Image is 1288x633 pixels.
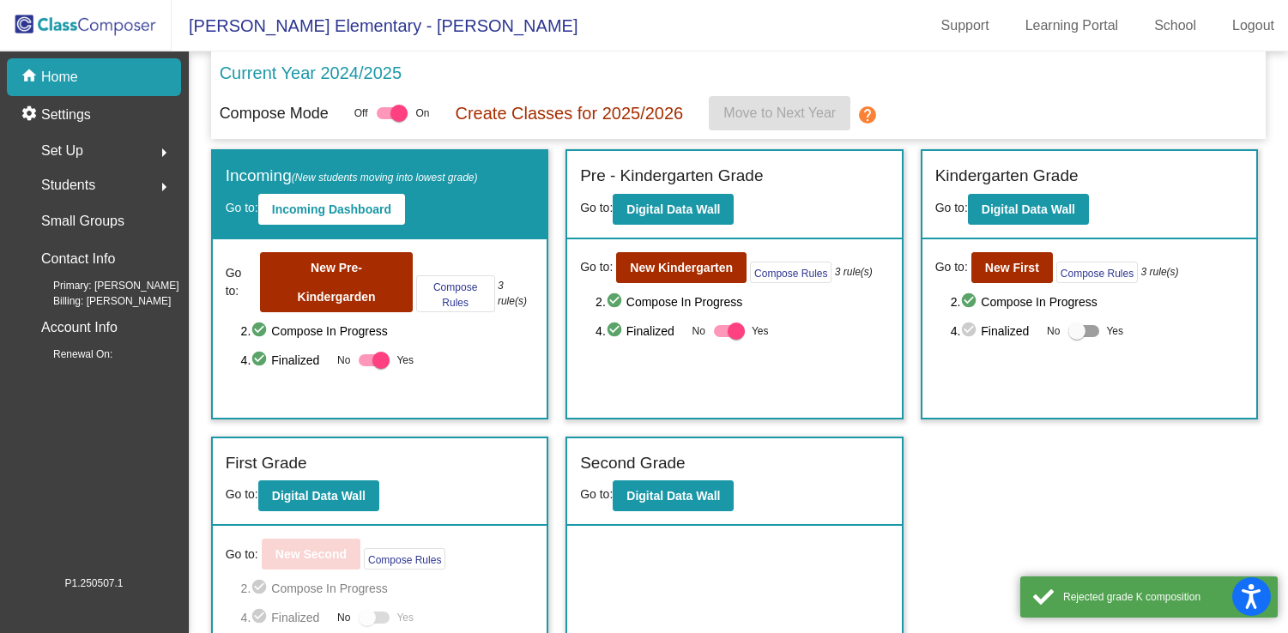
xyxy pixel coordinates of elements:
[1012,12,1133,39] a: Learning Portal
[21,67,41,87] mat-icon: home
[1141,264,1179,280] i: 3 rule(s)
[580,258,613,276] span: Go to:
[241,321,535,341] span: 2. Compose In Progress
[241,607,329,628] span: 4. Finalized
[251,321,271,341] mat-icon: check_circle
[41,139,83,163] span: Set Up
[626,202,720,216] b: Digital Data Wall
[41,67,78,87] p: Home
[172,12,577,39] span: [PERSON_NAME] Elementary - [PERSON_NAME]
[416,275,495,312] button: Compose Rules
[292,172,478,184] span: (New students moving into lowest grade)
[26,347,112,362] span: Renewal On:
[154,142,174,163] mat-icon: arrow_right
[220,60,402,86] p: Current Year 2024/2025
[41,316,118,340] p: Account Info
[41,209,124,233] p: Small Groups
[580,164,763,189] label: Pre - Kindergarten Grade
[364,548,445,570] button: Compose Rules
[226,451,307,476] label: First Grade
[580,487,613,501] span: Go to:
[596,292,889,312] span: 2. Compose In Progress
[154,177,174,197] mat-icon: arrow_right
[41,105,91,125] p: Settings
[928,12,1003,39] a: Support
[613,194,734,225] button: Digital Data Wall
[752,321,769,341] span: Yes
[416,105,430,121] span: On
[935,201,968,214] span: Go to:
[580,451,686,476] label: Second Grade
[1140,12,1210,39] a: School
[21,105,41,125] mat-icon: settings
[1056,262,1138,283] button: Compose Rules
[1047,323,1060,339] span: No
[298,261,376,304] b: New Pre-Kindergarden
[258,480,379,511] button: Digital Data Wall
[606,321,626,341] mat-icon: check_circle
[226,546,258,564] span: Go to:
[750,262,831,283] button: Compose Rules
[971,252,1053,283] button: New First
[354,105,368,121] span: Off
[630,261,733,274] b: New Kindergarten
[613,480,734,511] button: Digital Data Wall
[41,247,115,271] p: Contact Info
[396,350,414,371] span: Yes
[220,102,329,125] p: Compose Mode
[226,487,258,501] span: Go to:
[241,350,329,371] span: 4. Finalized
[723,105,836,120] span: Move to Next Year
[580,201,613,214] span: Go to:
[41,173,95,197] span: Students
[985,261,1039,274] b: New First
[272,489,366,503] b: Digital Data Wall
[275,547,347,561] b: New Second
[396,607,414,628] span: Yes
[951,292,1244,312] span: 2. Compose In Progress
[1106,321,1123,341] span: Yes
[456,100,684,126] p: Create Classes for 2025/2026
[226,201,258,214] span: Go to:
[616,252,747,283] button: New Kindergarten
[337,353,350,368] span: No
[241,578,535,599] span: 2. Compose In Progress
[258,194,405,225] button: Incoming Dashboard
[960,321,981,341] mat-icon: check_circle
[226,164,478,189] label: Incoming
[835,264,873,280] i: 3 rule(s)
[626,489,720,503] b: Digital Data Wall
[857,105,878,125] mat-icon: help
[26,278,179,293] span: Primary: [PERSON_NAME]
[1063,589,1265,605] div: Rejected grade K composition
[226,264,257,300] span: Go to:
[262,539,360,570] button: New Second
[498,278,534,309] i: 3 rule(s)
[272,202,391,216] b: Incoming Dashboard
[935,258,968,276] span: Go to:
[337,610,350,625] span: No
[606,292,626,312] mat-icon: check_circle
[596,321,683,341] span: 4. Finalized
[26,293,171,309] span: Billing: [PERSON_NAME]
[251,607,271,628] mat-icon: check_circle
[692,323,705,339] span: No
[982,202,1075,216] b: Digital Data Wall
[960,292,981,312] mat-icon: check_circle
[260,252,412,312] button: New Pre-Kindergarden
[951,321,1038,341] span: 4. Finalized
[1218,12,1288,39] a: Logout
[251,350,271,371] mat-icon: check_circle
[968,194,1089,225] button: Digital Data Wall
[935,164,1079,189] label: Kindergarten Grade
[251,578,271,599] mat-icon: check_circle
[709,96,850,130] button: Move to Next Year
